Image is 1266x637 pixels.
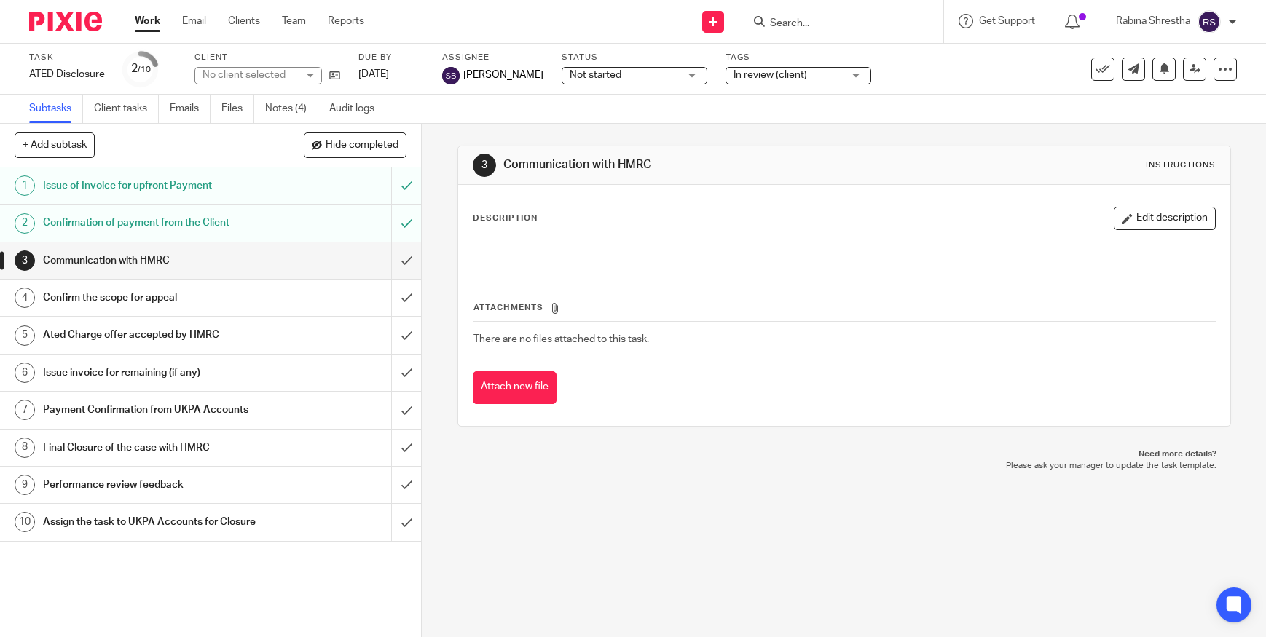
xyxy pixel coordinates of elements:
[15,213,35,234] div: 2
[43,511,266,533] h1: Assign the task to UKPA Accounts for Closure
[734,70,807,80] span: In review (client)
[43,250,266,272] h1: Communication with HMRC
[43,437,266,459] h1: Final Closure of the case with HMRC
[1146,159,1216,171] div: Instructions
[329,95,385,123] a: Audit logs
[15,325,35,346] div: 5
[473,213,538,224] p: Description
[203,68,297,82] div: No client selected
[43,474,266,496] h1: Performance review feedback
[43,399,266,421] h1: Payment Confirmation from UKPA Accounts
[15,400,35,420] div: 7
[265,95,318,123] a: Notes (4)
[29,12,102,31] img: Pixie
[562,52,707,63] label: Status
[43,287,266,309] h1: Confirm the scope for appeal
[1114,207,1216,230] button: Edit description
[29,67,105,82] div: ATED Disclosure
[43,175,266,197] h1: Issue of Invoice for upfront Payment
[170,95,211,123] a: Emails
[328,14,364,28] a: Reports
[358,52,424,63] label: Due by
[473,154,496,177] div: 3
[442,67,460,84] img: svg%3E
[472,460,1216,472] p: Please ask your manager to update the task template.
[726,52,871,63] label: Tags
[15,475,35,495] div: 9
[228,14,260,28] a: Clients
[138,66,151,74] small: /10
[29,52,105,63] label: Task
[503,157,875,173] h1: Communication with HMRC
[15,175,35,196] div: 1
[472,448,1216,460] p: Need more details?
[473,304,543,312] span: Attachments
[43,362,266,384] h1: Issue invoice for remaining (if any)
[1116,14,1190,28] p: Rabina Shrestha
[463,68,543,82] span: [PERSON_NAME]
[15,288,35,308] div: 4
[135,14,160,28] a: Work
[15,512,35,532] div: 10
[768,17,900,31] input: Search
[326,140,398,151] span: Hide completed
[43,212,266,234] h1: Confirmation of payment from the Client
[221,95,254,123] a: Files
[15,363,35,383] div: 6
[979,16,1035,26] span: Get Support
[304,132,406,157] button: Hide completed
[1198,10,1221,33] img: svg%3E
[182,14,206,28] a: Email
[358,69,389,79] span: [DATE]
[15,250,35,271] div: 3
[442,52,543,63] label: Assignee
[282,14,306,28] a: Team
[29,95,83,123] a: Subtasks
[15,438,35,458] div: 8
[94,95,159,123] a: Client tasks
[43,324,266,346] h1: Ated Charge offer accepted by HMRC
[570,70,621,80] span: Not started
[473,371,557,404] button: Attach new file
[194,52,340,63] label: Client
[473,334,649,344] span: There are no files attached to this task.
[15,132,95,157] button: + Add subtask
[131,60,151,77] div: 2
